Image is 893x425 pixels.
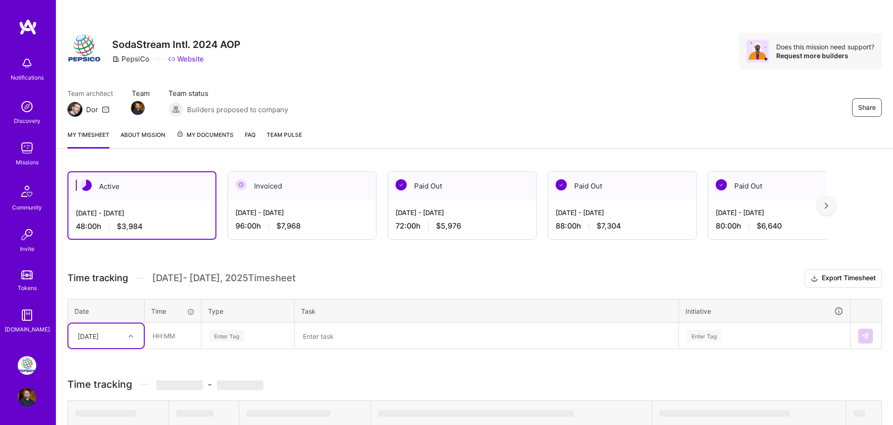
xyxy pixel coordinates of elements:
img: Paid Out [556,179,567,190]
a: About Mission [121,130,165,148]
img: Team Architect [67,102,82,117]
div: 80:00 h [716,221,849,231]
span: - [156,378,263,390]
img: teamwork [18,139,36,157]
img: tokens [21,270,33,279]
img: bell [18,54,36,73]
div: Paid Out [708,172,856,200]
img: Team Member Avatar [131,101,145,115]
div: Initiative [685,306,844,317]
div: Enter Tag [687,329,721,343]
i: icon Download [811,274,818,283]
div: [DATE] - [DATE] [556,208,689,217]
div: Dor [86,105,98,115]
span: ‌ [176,410,214,417]
img: Active [81,180,92,191]
div: [DATE] - [DATE] [76,208,208,218]
span: Time tracking [67,272,128,284]
span: $3,984 [117,222,142,231]
i: icon Mail [102,106,109,113]
div: [DATE] [78,331,99,341]
span: Team Pulse [267,131,302,138]
span: ‌ [659,410,790,417]
div: Tokens [18,283,37,293]
button: Export Timesheet [805,269,882,288]
span: ‌ [378,410,574,417]
th: Type [201,299,295,323]
img: Builders proposed to company [168,102,183,117]
a: Website [168,54,204,64]
i: icon Chevron [128,334,133,338]
div: Invoiced [228,172,376,200]
div: 72:00 h [396,221,529,231]
div: [DATE] - [DATE] [235,208,369,217]
img: Invite [18,225,36,244]
span: ‌ [247,410,330,417]
img: Invoiced [235,179,247,190]
div: Time [151,306,195,316]
div: Missions [16,157,39,167]
img: Avatar [746,40,769,62]
span: $7,968 [276,221,301,231]
i: icon CompanyGray [112,55,120,63]
div: [DOMAIN_NAME] [5,324,50,334]
div: PepsiCo [112,54,149,64]
img: Paid Out [396,179,407,190]
span: Team architect [67,88,113,98]
span: Team status [168,88,288,98]
div: Active [68,172,215,201]
span: Builders proposed to company [187,105,288,115]
a: My Documents [176,130,234,148]
span: [DATE] - [DATE] , 2025 Timesheet [152,272,295,284]
div: 48:00 h [76,222,208,231]
a: User Avatar [15,388,39,406]
img: right [825,202,828,209]
a: Team Pulse [267,130,302,148]
span: $5,976 [436,221,461,231]
span: ‌ [853,410,865,417]
div: Invite [20,244,34,254]
input: HH:MM [145,324,201,348]
a: My timesheet [67,130,109,148]
span: ‌ [156,380,203,390]
a: PepsiCo: SodaStream Intl. 2024 AOP [15,356,39,375]
img: Company Logo [67,33,101,66]
span: $7,304 [597,221,621,231]
h3: SodaStream Intl. 2024 AOP [112,39,241,50]
div: 88:00 h [556,221,689,231]
img: Community [16,180,38,202]
button: Share [852,98,882,117]
div: Paid Out [548,172,696,200]
span: Share [858,103,876,112]
div: Does this mission need support? [776,42,874,51]
div: [DATE] - [DATE] [716,208,849,217]
h3: Time tracking [67,378,882,390]
span: My Documents [176,130,234,140]
th: Date [68,299,145,323]
a: Team Member Avatar [132,100,144,116]
div: Community [12,202,42,212]
div: Discovery [14,116,40,126]
span: Team [132,88,150,98]
div: 96:00 h [235,221,369,231]
span: ‌ [75,410,136,417]
img: User Avatar [18,388,36,406]
img: guide book [18,306,36,324]
div: Request more builders [776,51,874,60]
img: Submit [862,332,869,340]
img: logo [19,19,37,35]
div: Enter Tag [209,329,244,343]
div: Paid Out [388,172,536,200]
span: ‌ [217,380,263,390]
img: discovery [18,97,36,116]
div: Notifications [11,73,44,82]
div: [DATE] - [DATE] [396,208,529,217]
img: Paid Out [716,179,727,190]
a: FAQ [245,130,255,148]
img: PepsiCo: SodaStream Intl. 2024 AOP [18,356,36,375]
span: $6,640 [757,221,782,231]
th: Task [295,299,679,323]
